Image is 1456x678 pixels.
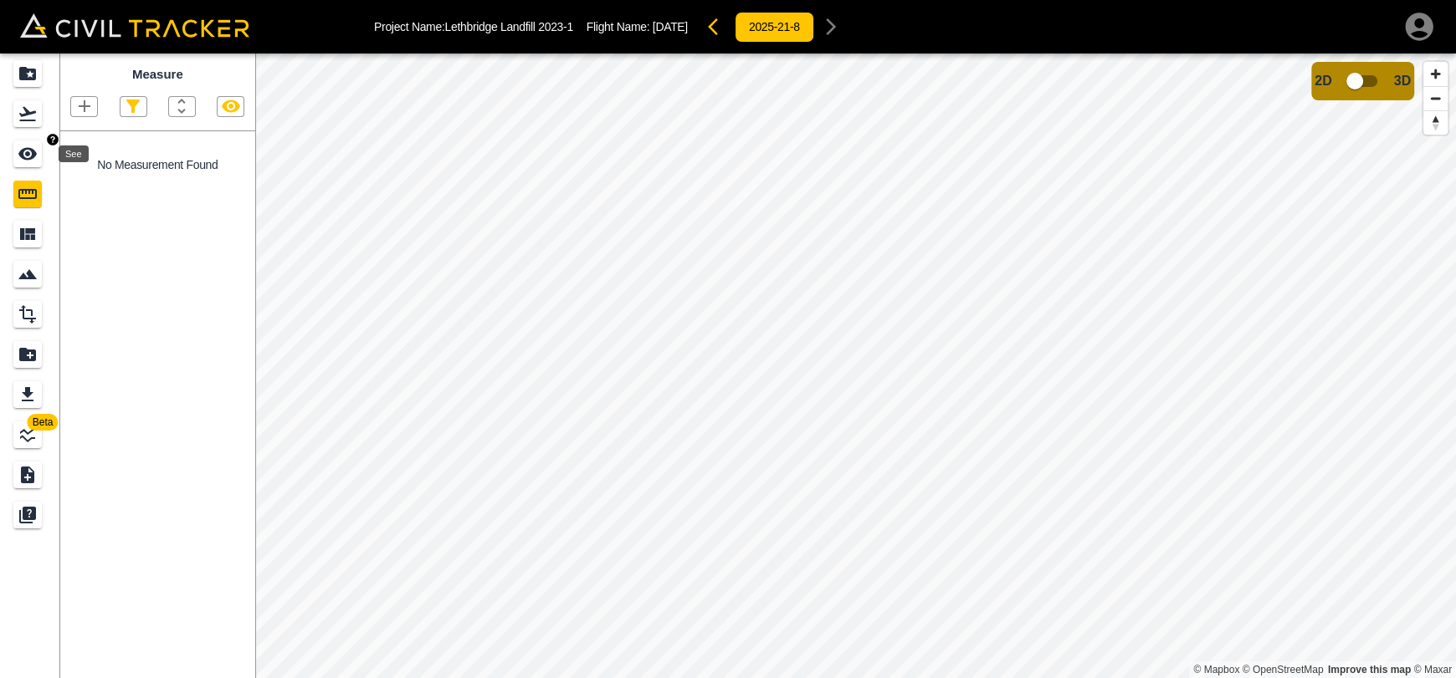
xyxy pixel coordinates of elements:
[255,54,1456,678] canvas: Map
[1193,664,1239,675] a: Mapbox
[587,20,688,33] p: Flight Name:
[653,20,688,33] span: [DATE]
[1423,62,1448,86] button: Zoom in
[1328,664,1411,675] a: Map feedback
[735,12,814,43] button: 2025-21-8
[1423,110,1448,135] button: Reset bearing to north
[1413,664,1452,675] a: Maxar
[1315,74,1331,89] span: 2D
[1243,664,1324,675] a: OpenStreetMap
[1394,74,1411,89] span: 3D
[374,20,573,33] p: Project Name: Lethbridge Landfill 2023-1
[1423,86,1448,110] button: Zoom out
[59,145,89,162] div: See
[20,13,249,37] img: Civil Tracker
